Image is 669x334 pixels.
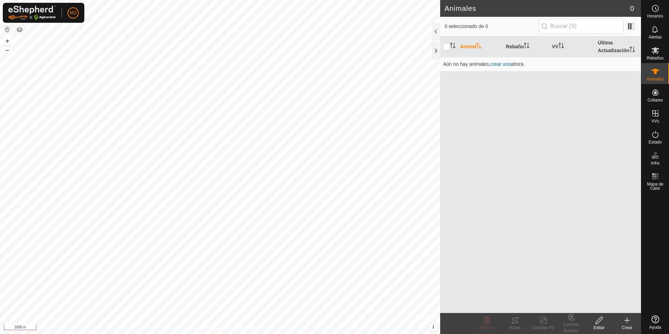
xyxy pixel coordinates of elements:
span: Horarios [647,14,663,18]
button: – [3,46,12,54]
button: i [429,323,437,331]
button: + [3,37,12,45]
button: Restablecer Mapa [3,25,12,34]
a: Ayuda [641,313,669,332]
th: Última Actualización [595,36,641,57]
p-sorticon: Activar para ordenar [558,44,564,49]
div: Editar [585,325,613,331]
p-sorticon: Activar para ordenar [476,44,482,49]
input: Buscar (S) [539,19,624,34]
span: Ayuda [649,325,661,329]
th: VV [549,36,595,57]
span: i [432,324,434,330]
span: Eliminar [479,325,494,330]
span: Infra [651,161,659,165]
th: Rebaño [503,36,549,57]
p-sorticon: Activar para ordenar [450,44,456,49]
a: Contáctenos [233,325,256,331]
h2: Animales [444,4,630,13]
span: Collares [647,98,663,102]
span: M2 [70,9,76,16]
td: Aún no hay animales, ahora. [440,57,641,71]
div: Rutas [501,325,529,331]
a: Política de Privacidad [184,325,224,331]
span: VVs [651,119,659,123]
span: Alertas [649,35,662,39]
button: Capas del Mapa [15,26,24,34]
span: 0 seleccionado de 0 [444,23,538,30]
span: 0 [630,3,634,14]
p-sorticon: Activar para ordenar [629,48,635,53]
div: Crear [613,325,641,331]
span: Rebaños [647,56,663,60]
p-sorticon: Activar para ordenar [524,44,529,49]
span: Estado [649,140,662,144]
th: Animal [457,36,503,57]
span: crear uno [490,61,511,67]
img: Logo Gallagher [8,6,56,20]
span: Animales [647,77,664,81]
span: Mapa de Calor [643,182,667,190]
div: Cambiar VV [529,325,557,331]
div: Cambiar Rebaño [557,321,585,334]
